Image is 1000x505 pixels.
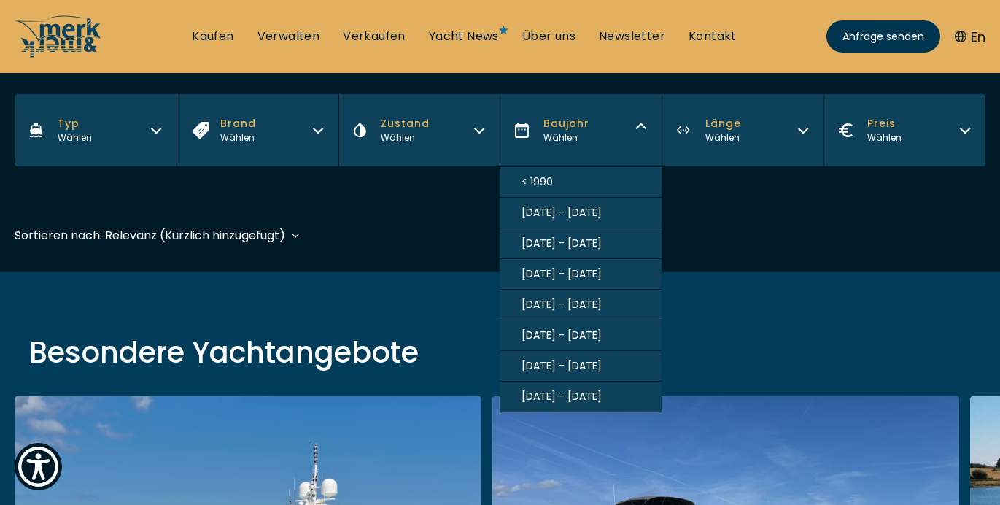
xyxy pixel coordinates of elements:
[955,27,985,47] button: En
[522,28,575,45] a: Über uns
[867,131,902,144] div: Wählen
[500,94,662,166] button: BaujahrWählen
[522,328,602,343] span: [DATE] - [DATE]
[192,28,233,45] a: Kaufen
[522,205,602,220] span: [DATE] - [DATE]
[343,28,406,45] a: Verkaufen
[842,29,924,45] span: Anfrage senden
[522,297,602,312] span: [DATE] - [DATE]
[15,94,177,166] button: TypWählen
[826,20,940,53] a: Anfrage senden
[522,236,602,251] span: [DATE] - [DATE]
[500,259,662,290] button: [DATE] - [DATE]
[500,351,662,382] button: [DATE] - [DATE]
[220,131,256,144] div: Wählen
[522,358,602,374] span: [DATE] - [DATE]
[543,116,589,131] span: Baujahr
[15,443,62,490] button: Show Accessibility Preferences
[500,320,662,351] button: [DATE] - [DATE]
[381,116,430,131] span: Zustand
[705,116,741,131] span: Länge
[381,131,430,144] div: Wählen
[15,226,285,244] div: Sortieren nach: Relevanz (Kürzlich hinzugefügt)
[705,131,741,144] div: Wählen
[500,167,662,198] button: < 1990
[500,228,662,259] button: [DATE] - [DATE]
[599,28,665,45] a: Newsletter
[867,116,902,131] span: Preis
[522,266,602,282] span: [DATE] - [DATE]
[257,28,320,45] a: Verwalten
[58,116,92,131] span: Typ
[500,382,662,412] button: [DATE] - [DATE]
[338,94,500,166] button: ZustandWählen
[220,116,256,131] span: Brand
[429,28,499,45] a: Yacht News
[500,290,662,320] button: [DATE] - [DATE]
[689,28,737,45] a: Kontakt
[522,389,602,404] span: [DATE] - [DATE]
[823,94,985,166] button: PreisWählen
[177,94,338,166] button: BrandWählen
[58,131,92,144] div: Wählen
[543,131,589,144] div: Wählen
[500,198,662,228] button: [DATE] - [DATE]
[662,94,823,166] button: LängeWählen
[522,174,553,190] span: < 1990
